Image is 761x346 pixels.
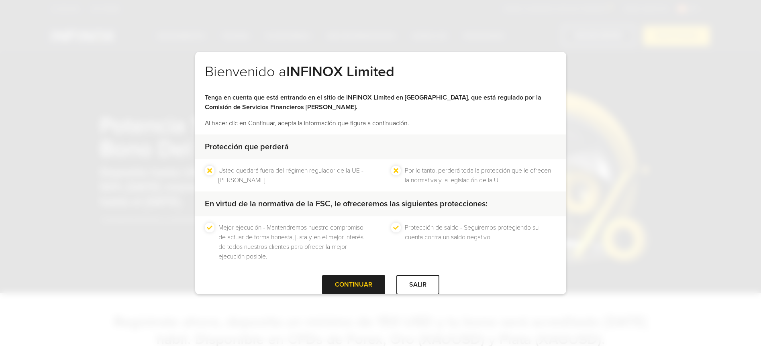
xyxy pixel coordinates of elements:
[218,166,370,185] li: Usted quedará fuera del régimen regulador de la UE - [PERSON_NAME].
[322,275,385,295] div: CONTINUAR
[205,118,557,128] p: Al hacer clic en Continuar, acepta la información que figura a continuación.
[286,63,394,80] strong: INFINOX Limited
[405,166,557,185] li: Por lo tanto, perderá toda la protección que le ofrecen la normativa y la legislación de la UE.
[218,223,370,261] li: Mejor ejecución - Mantendremos nuestro compromiso de actuar de forma honesta, justa y en el mejor...
[205,199,488,209] strong: En virtud de la normativa de la FSC, le ofreceremos las siguientes protecciones:
[205,63,557,93] h2: Bienvenido a
[205,142,289,152] strong: Protección que perderá
[205,94,541,111] strong: Tenga en cuenta que está entrando en el sitio de INFINOX Limited en [GEOGRAPHIC_DATA], que está r...
[396,275,439,295] div: SALIR
[405,223,557,261] li: Protección de saldo - Seguiremos protegiendo su cuenta contra un saldo negativo.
